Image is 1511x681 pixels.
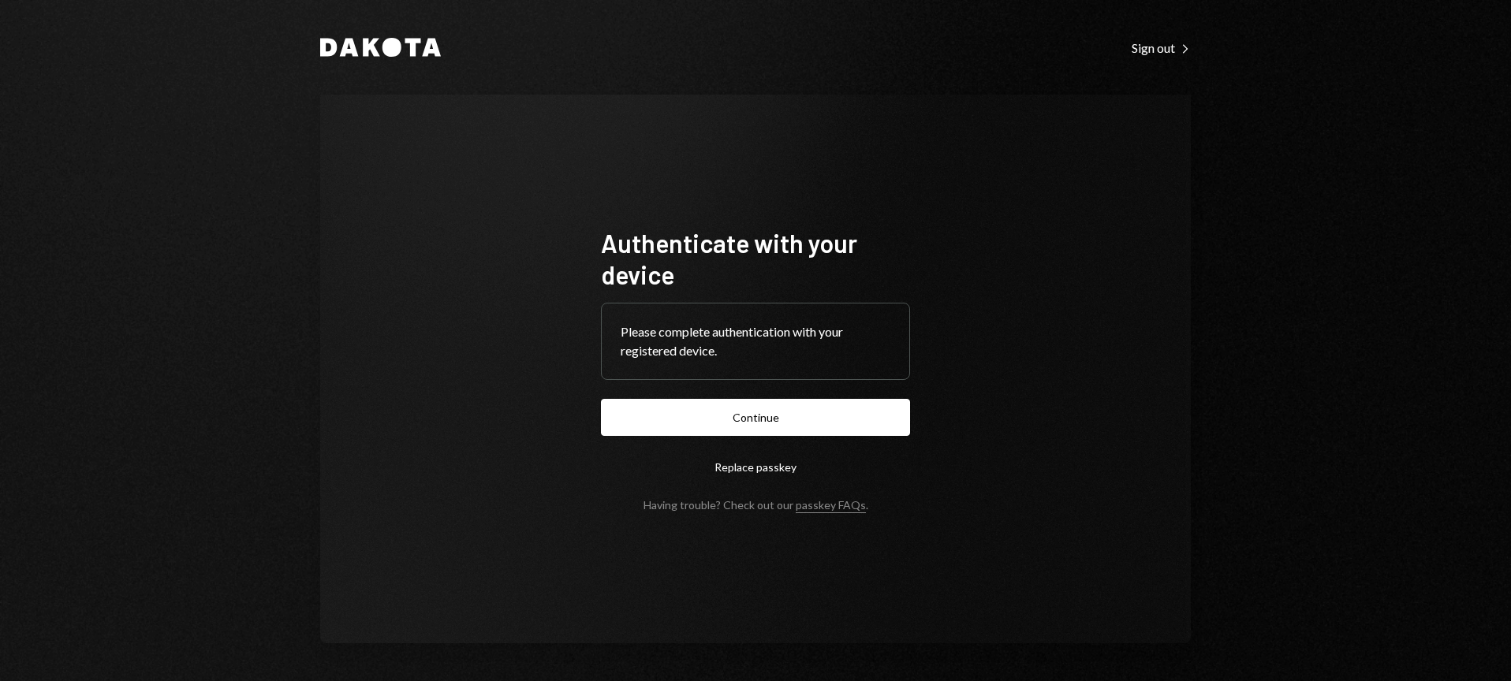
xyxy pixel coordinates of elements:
[601,399,910,436] button: Continue
[601,227,910,290] h1: Authenticate with your device
[796,498,866,513] a: passkey FAQs
[1132,40,1191,56] div: Sign out
[1132,39,1191,56] a: Sign out
[621,322,890,360] div: Please complete authentication with your registered device.
[601,448,910,486] button: Replace passkey
[644,498,868,512] div: Having trouble? Check out our .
